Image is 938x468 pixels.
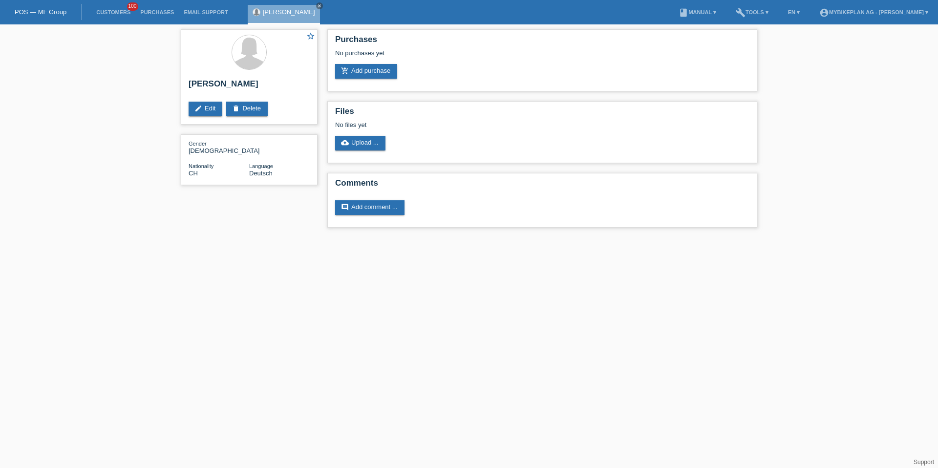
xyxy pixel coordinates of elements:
[249,170,273,177] span: Deutsch
[335,64,397,79] a: add_shopping_cartAdd purchase
[335,121,634,128] div: No files yet
[335,35,749,49] h2: Purchases
[679,8,688,18] i: book
[189,141,207,147] span: Gender
[91,9,135,15] a: Customers
[335,49,749,64] div: No purchases yet
[249,163,273,169] span: Language
[317,3,322,8] i: close
[783,9,805,15] a: EN ▾
[335,106,749,121] h2: Files
[189,140,249,154] div: [DEMOGRAPHIC_DATA]
[316,2,323,9] a: close
[341,203,349,211] i: comment
[135,9,179,15] a: Purchases
[335,136,385,150] a: cloud_uploadUpload ...
[263,8,315,16] a: [PERSON_NAME]
[232,105,240,112] i: delete
[914,459,934,466] a: Support
[127,2,139,11] span: 100
[306,32,315,42] a: star_border
[179,9,233,15] a: Email Support
[194,105,202,112] i: edit
[341,67,349,75] i: add_shopping_cart
[306,32,315,41] i: star_border
[226,102,268,116] a: deleteDelete
[731,9,773,15] a: buildTools ▾
[335,178,749,193] h2: Comments
[189,102,222,116] a: editEdit
[814,9,933,15] a: account_circleMybikeplan AG - [PERSON_NAME] ▾
[189,79,310,94] h2: [PERSON_NAME]
[335,200,405,215] a: commentAdd comment ...
[189,163,213,169] span: Nationality
[189,170,198,177] span: Switzerland
[15,8,66,16] a: POS — MF Group
[819,8,829,18] i: account_circle
[674,9,721,15] a: bookManual ▾
[341,139,349,147] i: cloud_upload
[736,8,746,18] i: build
